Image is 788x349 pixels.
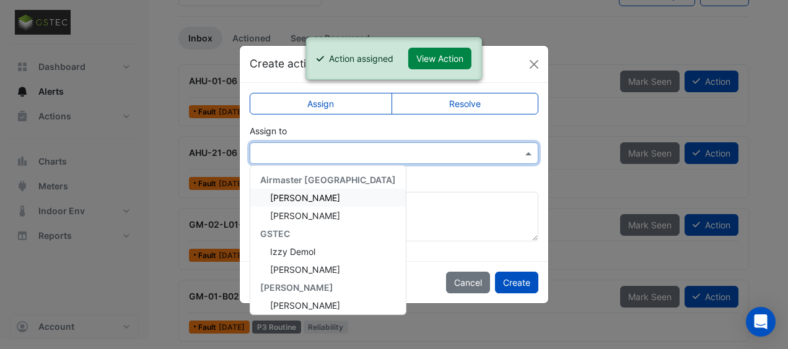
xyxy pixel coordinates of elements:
label: Assign [250,93,392,114]
ng-dropdown-panel: Options list [250,165,406,315]
label: Resolve [392,93,539,114]
span: Izzy Demol [270,246,315,257]
span: GSTEC [260,228,290,239]
span: [PERSON_NAME] [270,264,340,275]
span: [PERSON_NAME] [260,282,333,293]
button: Create [495,272,538,293]
span: [PERSON_NAME] [270,192,340,203]
button: Close [525,55,543,74]
button: View Action [408,48,471,69]
div: Action assigned [329,52,393,65]
button: Cancel [446,272,490,293]
span: Airmaster [GEOGRAPHIC_DATA] [260,174,396,185]
label: Assign to [250,124,287,137]
h5: Create action and... [250,56,350,72]
span: [PERSON_NAME] [270,300,340,311]
span: [PERSON_NAME] [270,210,340,221]
div: Open Intercom Messenger [746,307,776,337]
